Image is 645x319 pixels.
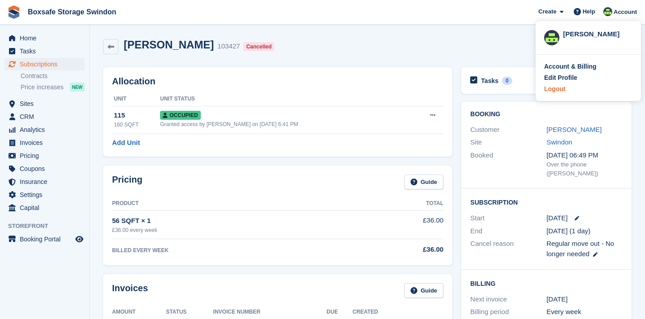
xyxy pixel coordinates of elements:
a: Boxsafe Storage Swindon [24,4,120,19]
a: menu [4,58,85,70]
div: Every week [546,307,623,317]
span: Capital [20,201,74,214]
div: [DATE] 06:49 PM [546,150,623,161]
div: Account & Billing [544,62,597,71]
span: Analytics [20,123,74,136]
div: [DATE] [546,294,623,305]
span: Regular move out - No longer needed [546,240,614,258]
span: [DATE] (1 day) [546,227,590,235]
div: NEW [70,83,85,92]
div: Booked [470,150,546,178]
a: menu [4,45,85,57]
a: Guide [404,175,444,189]
span: Tasks [20,45,74,57]
span: Occupied [160,111,200,120]
span: Sites [20,97,74,110]
a: Logout [544,84,632,94]
div: BILLED EVERY WEEK [112,246,355,254]
span: Create [538,7,556,16]
div: [PERSON_NAME] [563,29,632,37]
div: Customer [470,125,546,135]
a: Swindon [546,138,572,146]
a: menu [4,162,85,175]
a: Add Unit [112,138,140,148]
h2: Booking [470,111,623,118]
h2: [PERSON_NAME] [124,39,214,51]
span: Booking Portal [20,233,74,245]
div: 56 SQFT × 1 [112,216,355,226]
div: Cancel reason [470,239,546,259]
span: Coupons [20,162,74,175]
span: Invoices [20,136,74,149]
a: menu [4,123,85,136]
div: Billing period [470,307,546,317]
h2: Subscription [470,197,623,206]
h2: Allocation [112,76,443,87]
div: Site [470,137,546,148]
div: End [470,226,546,236]
a: menu [4,175,85,188]
span: Insurance [20,175,74,188]
div: Start [470,213,546,223]
span: Storefront [8,222,89,231]
span: Account [614,8,637,17]
span: Pricing [20,149,74,162]
a: Account & Billing [544,62,632,71]
a: Edit Profile [544,73,632,83]
time: 2025-08-26 00:00:00 UTC [546,213,567,223]
a: Price increases NEW [21,82,85,92]
a: menu [4,233,85,245]
div: Next invoice [470,294,546,305]
img: stora-icon-8386f47178a22dfd0bd8f6a31ec36ba5ce8667c1dd55bd0f319d3a0aa187defe.svg [7,5,21,19]
a: [PERSON_NAME] [546,126,602,133]
th: Total [355,197,443,211]
a: menu [4,110,85,123]
h2: Billing [470,279,623,288]
div: Over the phone ([PERSON_NAME]) [546,160,623,178]
span: Help [583,7,595,16]
span: Settings [20,188,74,201]
a: menu [4,32,85,44]
th: Unit [112,92,160,106]
div: Granted access by [PERSON_NAME] on [DATE] 6:41 PM [160,120,409,128]
div: 103427 [217,41,240,52]
div: 0 [502,77,512,85]
div: Logout [544,84,565,94]
a: Contracts [21,72,85,80]
div: 115 [114,110,160,121]
span: CRM [20,110,74,123]
a: menu [4,201,85,214]
td: £36.00 [355,210,443,239]
th: Unit Status [160,92,409,106]
a: menu [4,149,85,162]
h2: Invoices [112,283,148,298]
span: Price increases [21,83,64,92]
a: Guide [404,283,444,298]
h2: Tasks [481,77,498,85]
div: £36.00 [355,245,443,255]
a: menu [4,97,85,110]
img: Julia Matthews [544,30,559,45]
a: menu [4,188,85,201]
div: Edit Profile [544,73,577,83]
a: Preview store [74,234,85,245]
th: Product [112,197,355,211]
div: Cancelled [243,42,274,51]
div: 160 SQFT [114,121,160,129]
span: Subscriptions [20,58,74,70]
span: Home [20,32,74,44]
img: Julia Matthews [603,7,612,16]
h2: Pricing [112,175,143,189]
div: £36.00 every week [112,226,355,234]
a: menu [4,136,85,149]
